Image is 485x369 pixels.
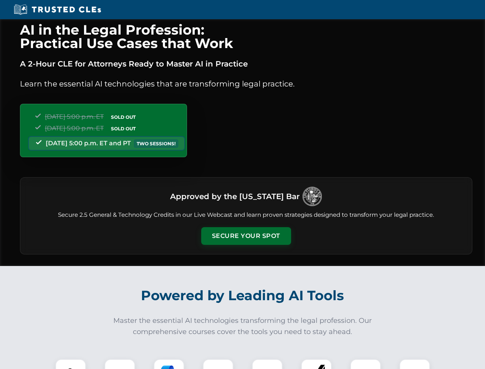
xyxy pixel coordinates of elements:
h1: AI in the Legal Profession: Practical Use Cases that Work [20,23,472,50]
span: [DATE] 5:00 p.m. ET [45,125,104,132]
span: [DATE] 5:00 p.m. ET [45,113,104,120]
p: Secure 2.5 General & Technology Credits in our Live Webcast and learn proven strategies designed ... [30,211,463,219]
span: SOLD OUT [108,113,138,121]
h2: Powered by Leading AI Tools [30,282,455,309]
img: Logo [303,187,322,206]
button: Secure Your Spot [201,227,291,245]
p: Learn the essential AI technologies that are transforming legal practice. [20,78,472,90]
p: Master the essential AI technologies transforming the legal profession. Our comprehensive courses... [108,315,377,337]
img: Trusted CLEs [12,4,103,15]
h3: Approved by the [US_STATE] Bar [170,189,300,203]
p: A 2-Hour CLE for Attorneys Ready to Master AI in Practice [20,58,472,70]
span: SOLD OUT [108,125,138,133]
